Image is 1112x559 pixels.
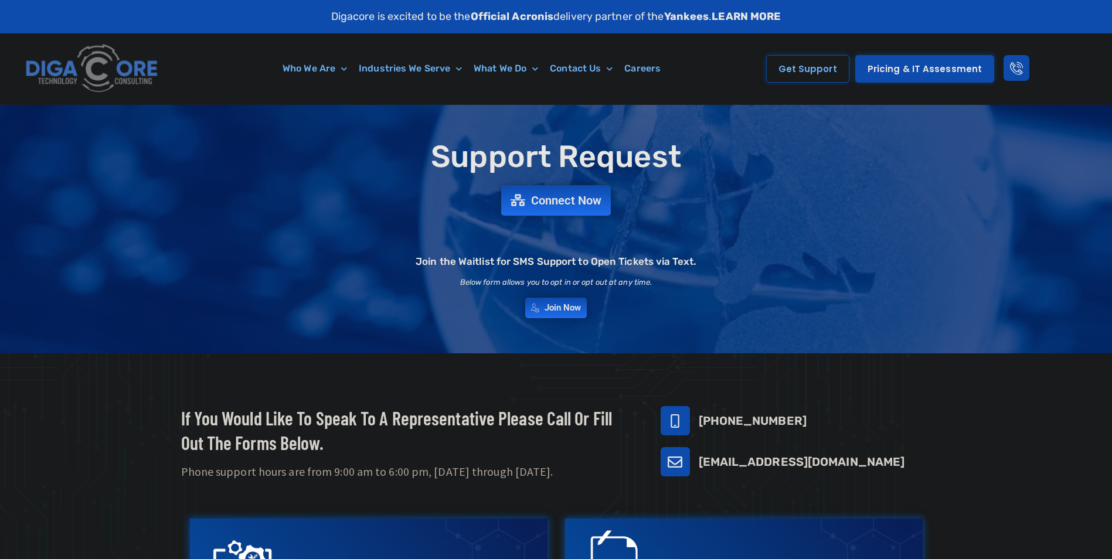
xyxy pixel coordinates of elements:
p: Digacore is excited to be the delivery partner of the . [331,9,781,25]
a: Connect Now [501,185,611,216]
a: Careers [618,55,666,82]
a: Contact Us [544,55,618,82]
nav: Menu [219,55,725,82]
span: Get Support [778,64,837,73]
a: Pricing & IT Assessment [855,55,994,83]
a: Get Support [766,55,849,83]
h2: Below form allows you to opt in or opt out at any time. [460,278,652,286]
p: Phone support hours are from 9:00 am to 6:00 pm, [DATE] through [DATE]. [181,463,631,480]
a: Join Now [525,298,587,318]
span: Join Now [545,304,581,312]
a: support@digacore.com [661,447,690,476]
a: Who We Are [277,55,353,82]
span: Pricing & IT Assessment [868,64,982,73]
a: [EMAIL_ADDRESS][DOMAIN_NAME] [699,455,905,469]
span: Connect Now [531,195,601,206]
a: What We Do [468,55,544,82]
a: [PHONE_NUMBER] [699,414,807,428]
strong: Official Acronis [471,10,554,23]
h2: Join the Waitlist for SMS Support to Open Tickets via Text. [416,257,696,267]
a: Industries We Serve [353,55,468,82]
img: Digacore logo 1 [22,39,162,98]
a: 732-646-5725 [661,406,690,435]
a: LEARN MORE [712,10,781,23]
h2: If you would like to speak to a representative please call or fill out the forms below. [181,406,631,455]
strong: Yankees [664,10,709,23]
h1: Support Request [152,140,961,173]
